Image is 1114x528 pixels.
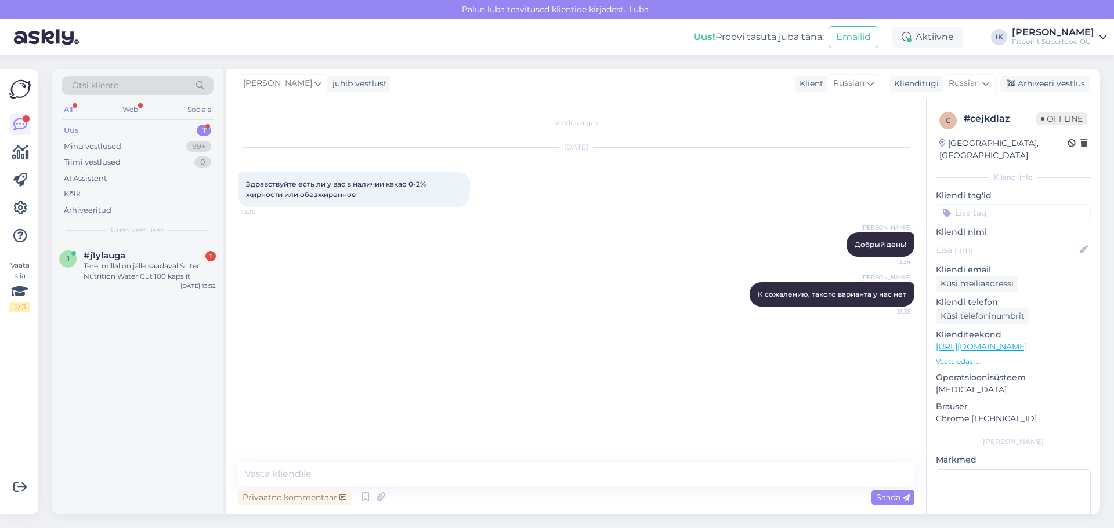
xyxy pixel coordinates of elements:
[241,207,285,216] span: 13:30
[238,118,914,128] div: Vestlus algas
[1012,28,1107,46] a: [PERSON_NAME]Fitpoint Superfood OÜ
[693,30,824,44] div: Proovi tasuta juba täna:
[936,204,1091,221] input: Lisa tag
[867,257,911,266] span: 13:34
[936,264,1091,276] p: Kliendi email
[936,243,1077,256] input: Lisa nimi
[205,251,216,261] div: 1
[936,276,1018,292] div: Küsi meiliaadressi
[936,308,1029,324] div: Küsi telefoninumbrit
[936,356,1091,367] p: Vaata edasi ...
[246,180,428,199] span: Здравствуйте есть ли у вас в наличии какао 0-2% жирности или обезжиренное
[861,223,911,232] span: [PERSON_NAME]
[936,190,1091,202] p: Kliendi tag'id
[64,125,79,136] div: Uus
[186,141,211,152] div: 99+
[946,116,951,125] span: c
[949,77,980,90] span: Russian
[328,78,387,90] div: juhib vestlust
[9,78,31,100] img: Askly Logo
[936,454,1091,466] p: Märkmed
[197,125,211,136] div: 1
[991,29,1007,45] div: IK
[120,102,140,117] div: Web
[243,77,312,90] span: [PERSON_NAME]
[936,172,1091,183] div: Kliendi info
[939,137,1068,162] div: [GEOGRAPHIC_DATA], [GEOGRAPHIC_DATA]
[1012,37,1094,46] div: Fitpoint Superfood OÜ
[84,261,216,282] div: Tere, millal on jälle saadaval Scitec Nutrition Water Cut 100 kapslit
[111,225,165,235] span: Uued vestlused
[889,78,939,90] div: Klienditugi
[72,79,118,92] span: Otsi kliente
[1012,28,1094,37] div: [PERSON_NAME]
[238,142,914,152] div: [DATE]
[185,102,214,117] div: Socials
[9,302,30,312] div: 2 / 3
[861,273,911,282] span: [PERSON_NAME]
[64,141,121,152] div: Minu vestlused
[1036,112,1087,125] span: Offline
[936,226,1091,238] p: Kliendi nimi
[964,112,1036,126] div: # cejkdlaz
[833,77,865,90] span: Russian
[867,307,911,316] span: 13:35
[194,156,211,168] div: 0
[84,250,125,261] span: #j1ylauga
[758,290,906,298] span: К сожалению, такого варианта у нас нет
[855,240,906,249] span: Добрый день!
[795,78,823,90] div: Klient
[936,384,1091,396] p: [MEDICAL_DATA]
[625,4,652,14] span: Luba
[936,400,1091,413] p: Brauser
[936,329,1091,341] p: Klienditeekond
[892,27,963,48] div: Aktiivne
[1000,76,1090,92] div: Arhiveeri vestlus
[64,188,81,200] div: Kõik
[238,490,351,505] div: Privaatne kommentaar
[66,254,70,263] span: j
[64,173,107,184] div: AI Assistent
[180,282,216,290] div: [DATE] 13:52
[829,26,878,48] button: Emailid
[936,341,1027,352] a: [URL][DOMAIN_NAME]
[64,156,121,168] div: Tiimi vestlused
[9,260,30,312] div: Vaata siia
[936,413,1091,425] p: Chrome [TECHNICAL_ID]
[64,205,111,216] div: Arhiveeritud
[936,296,1091,308] p: Kliendi telefon
[936,372,1091,384] p: Operatsioonisüsteem
[693,31,715,42] b: Uus!
[62,102,75,117] div: All
[876,492,910,502] span: Saada
[936,436,1091,447] div: [PERSON_NAME]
